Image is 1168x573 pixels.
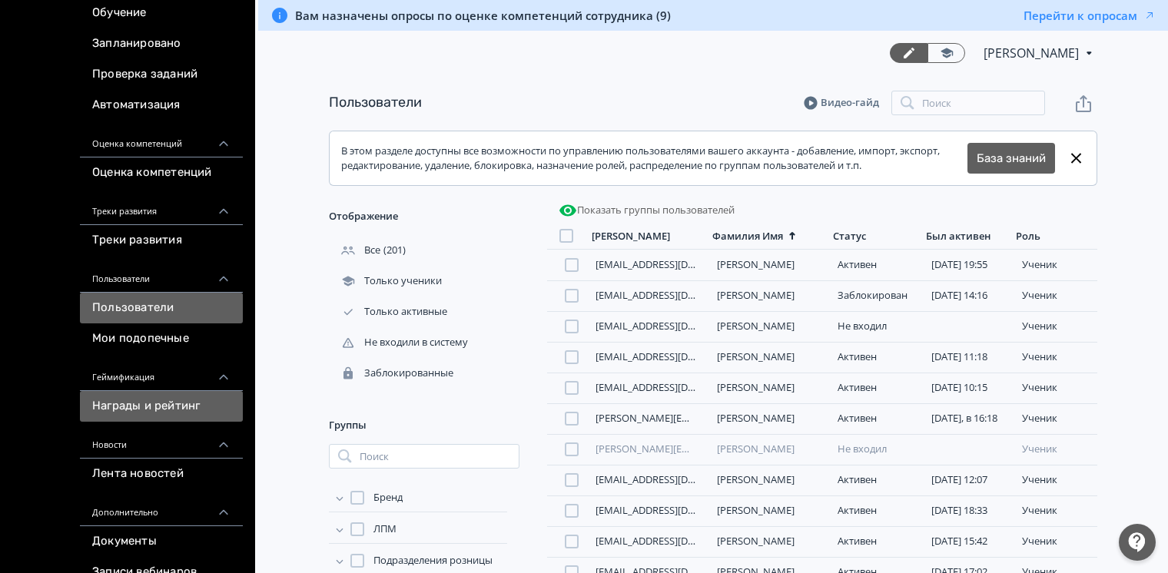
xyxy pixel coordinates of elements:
[373,490,403,505] span: Бренд
[373,522,397,537] span: ЛПМ
[1022,290,1091,302] div: ученик
[977,150,1046,167] a: База знаний
[80,323,243,354] a: Мои подопечные
[931,535,1010,548] div: [DATE] 15:42
[80,293,243,323] a: Пользователи
[931,290,1010,302] div: [DATE] 14:16
[717,442,795,455] a: [PERSON_NAME]
[80,188,243,225] div: Треки развития
[556,198,738,223] button: Показать группы пользователей
[833,230,866,243] div: Статус
[1022,535,1091,548] div: ученик
[80,90,243,121] a: Автоматизация
[1074,94,1093,113] svg: Экспорт пользователей файлом
[80,489,243,526] div: Дополнительно
[596,380,758,394] a: [EMAIL_ADDRESS][DOMAIN_NAME]
[838,535,916,548] div: Активен
[1022,259,1091,271] div: ученик
[931,412,1010,425] div: [DATE], в 16:18
[329,198,519,235] div: Отображение
[329,235,519,266] div: (201)
[329,274,445,288] div: Только ученики
[838,474,916,486] div: Активен
[931,382,1010,394] div: [DATE] 10:15
[1022,412,1091,425] div: ученик
[1022,351,1091,363] div: ученик
[80,121,243,157] div: Оценка компетенций
[717,319,795,333] a: [PERSON_NAME]
[712,230,783,243] div: Фамилия Имя
[596,349,758,363] a: [EMAIL_ADDRESS][DOMAIN_NAME]
[838,351,916,363] div: Активен
[717,503,795,517] a: [PERSON_NAME]
[80,354,243,391] div: Геймификация
[80,459,243,489] a: Лента новостей
[717,288,795,302] a: [PERSON_NAME]
[596,472,758,486] a: [EMAIL_ADDRESS][DOMAIN_NAME]
[80,28,243,59] a: Запланировано
[596,411,835,425] a: [PERSON_NAME][EMAIL_ADDRESS][DOMAIN_NAME]
[838,382,916,394] div: Активен
[295,8,671,23] span: Вам назначены опросы по оценке компетенций сотрудника (9)
[984,44,1081,62] span: Павел Дурандин
[717,257,795,271] a: [PERSON_NAME]
[80,157,243,188] a: Оценка компетенций
[717,411,795,425] a: [PERSON_NAME]
[931,474,1010,486] div: [DATE] 12:07
[596,319,758,333] a: [EMAIL_ADDRESS][DOMAIN_NAME]
[1022,474,1091,486] div: ученик
[80,526,243,557] a: Документы
[80,422,243,459] div: Новости
[329,94,422,111] a: Пользователи
[967,143,1055,174] button: База знаний
[329,305,450,319] div: Только активные
[1022,320,1091,333] div: ученик
[838,505,916,517] div: Активен
[717,380,795,394] a: [PERSON_NAME]
[596,442,835,455] a: [PERSON_NAME][EMAIL_ADDRESS][DOMAIN_NAME]
[838,259,916,271] div: Активен
[717,534,795,548] a: [PERSON_NAME]
[329,366,456,380] div: Заблокированные
[80,256,243,293] div: Пользователи
[838,412,916,425] div: Активен
[329,243,383,257] div: Все
[80,391,243,422] a: Награды и рейтинг
[931,505,1010,517] div: [DATE] 18:33
[1022,382,1091,394] div: ученик
[592,230,670,243] div: [PERSON_NAME]
[596,503,758,517] a: [EMAIL_ADDRESS][DOMAIN_NAME]
[931,351,1010,363] div: [DATE] 11:18
[596,534,758,548] a: [EMAIL_ADDRESS][DOMAIN_NAME]
[1022,443,1091,455] div: ученик
[1022,505,1091,517] div: ученик
[329,407,519,444] div: Группы
[80,59,243,90] a: Проверка заданий
[927,43,965,63] a: Переключиться в режим ученика
[838,320,916,333] div: Не входил
[926,230,990,243] div: Был активен
[341,144,967,174] div: В этом разделе доступны все возможности по управлению пользователями вашего аккаунта - добавление...
[373,553,493,568] span: Подразделения розницы
[1016,230,1040,243] div: Роль
[329,336,471,349] div: Не входили в систему
[838,290,916,302] div: Заблокирован
[596,288,758,302] a: [EMAIL_ADDRESS][DOMAIN_NAME]
[717,349,795,363] a: [PERSON_NAME]
[80,225,243,256] a: Треки развития
[596,257,758,271] a: [EMAIL_ADDRESS][DOMAIN_NAME]
[931,259,1010,271] div: [DATE] 19:55
[804,95,879,111] a: Видео-гайд
[717,472,795,486] a: [PERSON_NAME]
[1024,8,1156,23] button: Перейти к опросам
[838,443,916,455] div: Не входил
